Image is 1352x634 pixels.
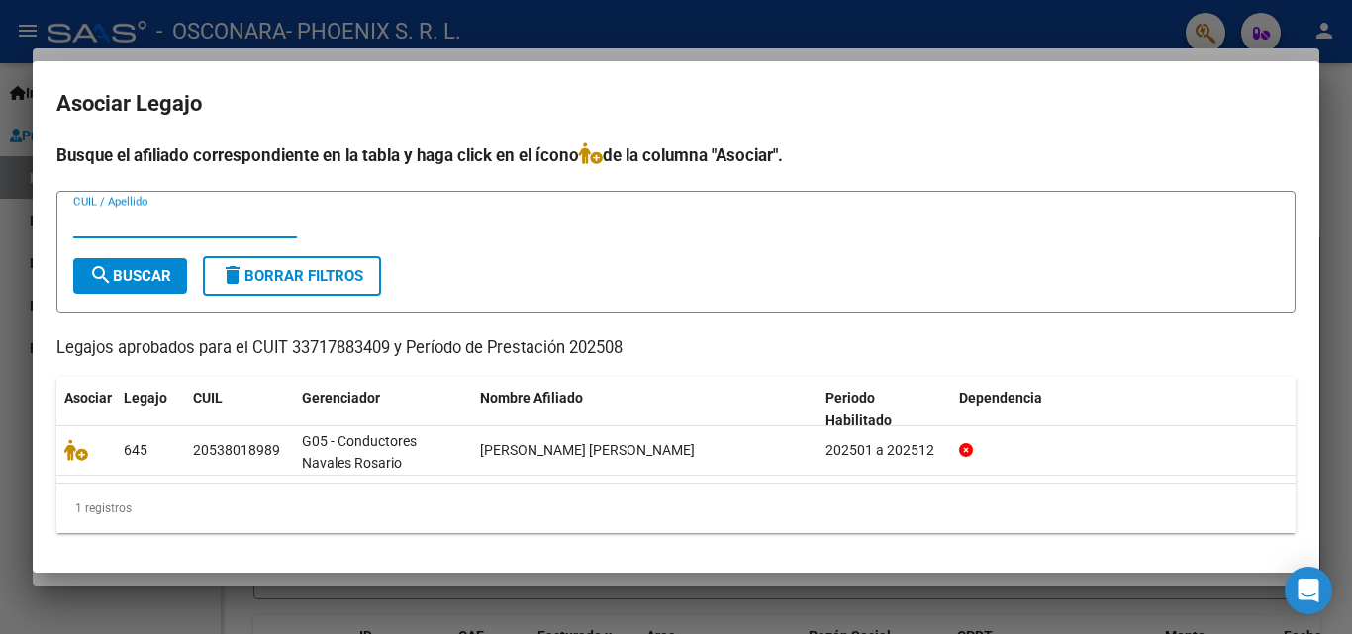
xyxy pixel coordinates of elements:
span: Borrar Filtros [221,267,363,285]
h2: Asociar Legajo [56,85,1296,123]
span: Periodo Habilitado [825,390,892,428]
span: Asociar [64,390,112,406]
div: Open Intercom Messenger [1285,567,1332,614]
span: Nombre Afiliado [480,390,583,406]
datatable-header-cell: Gerenciador [294,377,472,442]
span: Legajo [124,390,167,406]
mat-icon: delete [221,263,244,287]
button: Borrar Filtros [203,256,381,296]
div: 202501 a 202512 [825,439,943,462]
div: 1 registros [56,484,1296,533]
span: G05 - Conductores Navales Rosario [302,433,417,472]
button: Buscar [73,258,187,294]
h4: Busque el afiliado correspondiente en la tabla y haga click en el ícono de la columna "Asociar". [56,142,1296,168]
p: Legajos aprobados para el CUIT 33717883409 y Período de Prestación 202508 [56,336,1296,361]
datatable-header-cell: Asociar [56,377,116,442]
datatable-header-cell: Dependencia [951,377,1297,442]
div: 20538018989 [193,439,280,462]
span: 645 [124,442,147,458]
datatable-header-cell: Periodo Habilitado [818,377,951,442]
span: CUIL [193,390,223,406]
span: ZAGARZAZU BACCEGA BENJAMIN ELIAS [480,442,695,458]
mat-icon: search [89,263,113,287]
span: Buscar [89,267,171,285]
datatable-header-cell: Nombre Afiliado [472,377,818,442]
datatable-header-cell: Legajo [116,377,185,442]
span: Gerenciador [302,390,380,406]
datatable-header-cell: CUIL [185,377,294,442]
span: Dependencia [959,390,1042,406]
